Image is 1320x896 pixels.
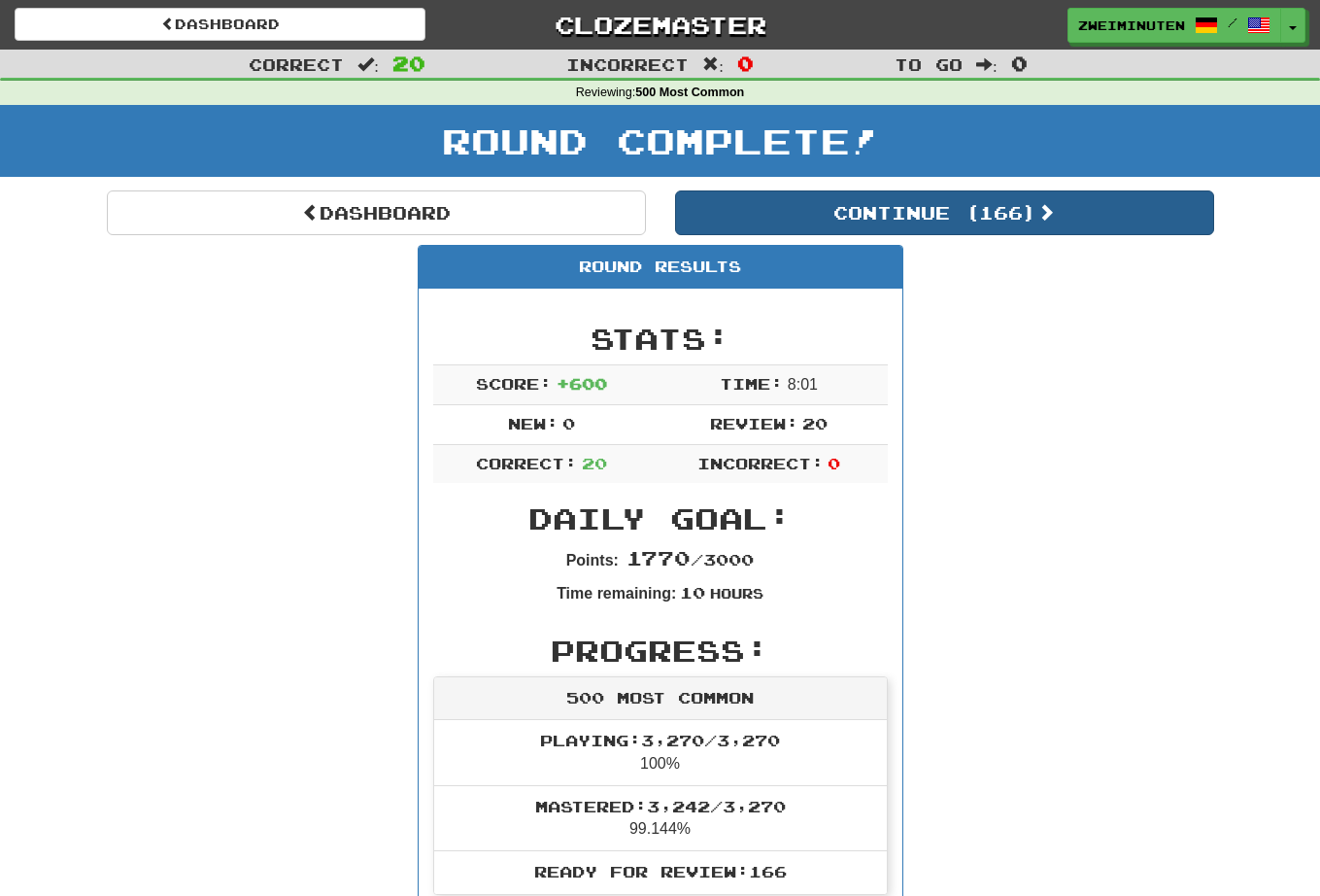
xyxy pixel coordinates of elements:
[566,54,689,74] span: Incorrect
[720,374,783,393] span: Time:
[433,635,888,667] h2: Progress:
[1067,8,1281,43] a: Zweiminuten /
[476,374,552,393] span: Score:
[392,52,425,75] span: 20
[534,862,787,880] span: Ready for Review: 166
[455,8,865,42] a: Clozemaster
[895,54,963,74] span: To go
[710,585,763,602] small: Hours
[828,454,840,472] span: 0
[557,585,676,602] strong: Time remaining:
[508,414,558,432] span: New:
[802,414,828,432] span: 20
[434,720,887,786] li: 100%
[535,797,786,815] span: Mastered: 3,242 / 3,270
[697,454,824,472] span: Incorrect:
[433,502,888,534] h2: Daily Goal:
[566,552,619,569] strong: Points:
[249,54,344,74] span: Correct
[702,56,724,73] span: :
[788,376,818,393] span: 8 : 0 1
[419,246,902,289] div: Round Results
[562,414,575,432] span: 0
[540,731,780,749] span: Playing: 3,270 / 3,270
[626,550,754,569] span: / 3000
[434,785,887,852] li: 99.144%
[15,8,425,41] a: Dashboard
[582,454,607,472] span: 20
[976,56,998,73] span: :
[626,546,691,569] span: 1770
[710,414,798,432] span: Review:
[557,374,607,393] span: + 600
[434,677,887,720] div: 500 Most Common
[7,121,1313,160] h1: Round Complete!
[1011,52,1028,75] span: 0
[680,583,705,602] span: 10
[1228,16,1237,29] span: /
[433,323,888,355] h2: Stats:
[675,190,1214,235] button: Continue (166)
[1078,17,1185,34] span: Zweiminuten
[107,190,646,235] a: Dashboard
[357,56,379,73] span: :
[476,454,577,472] span: Correct:
[635,86,744,99] strong: 500 Most Common
[737,52,754,75] span: 0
